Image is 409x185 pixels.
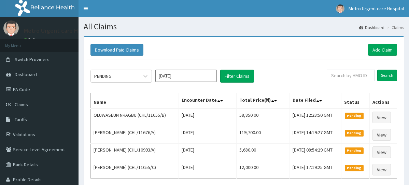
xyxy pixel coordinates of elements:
[236,161,290,179] td: 12,000.00
[15,56,50,62] span: Switch Providers
[236,109,290,126] td: 58,850.00
[179,126,236,144] td: [DATE]
[368,44,397,56] a: Add Claim
[349,5,404,12] span: Metro Urgent care Hospital
[377,70,397,81] input: Search
[370,93,397,109] th: Actions
[359,25,384,30] a: Dashboard
[155,70,217,82] input: Select Month and Year
[84,22,404,31] h1: All Claims
[236,93,290,109] th: Total Price(₦)
[290,126,341,144] td: [DATE] 14:19:27 GMT
[91,161,179,179] td: [PERSON_NAME] (CHL/11055/C)
[372,146,391,158] a: View
[290,93,341,109] th: Date Filed
[372,112,391,123] a: View
[372,164,391,175] a: View
[91,109,179,126] td: OLUWASEUN NKAGBU (CHL/11055/B)
[91,144,179,161] td: [PERSON_NAME] (CHL/10993/A)
[236,144,290,161] td: 5,680.00
[24,28,97,34] p: Metro Urgent care Hospital
[345,165,364,171] span: Pending
[179,93,236,109] th: Encounter Date
[290,161,341,179] td: [DATE] 17:19:25 GMT
[91,126,179,144] td: [PERSON_NAME] (CHL/11676/A)
[385,25,404,30] li: Claims
[290,109,341,126] td: [DATE] 12:28:50 GMT
[91,93,179,109] th: Name
[327,70,375,81] input: Search by HMO ID
[15,71,37,77] span: Dashboard
[336,4,344,13] img: User Image
[15,116,27,123] span: Tariffs
[345,130,364,136] span: Pending
[372,129,391,141] a: View
[179,144,236,161] td: [DATE]
[179,109,236,126] td: [DATE]
[94,73,112,80] div: PENDING
[24,37,40,42] a: Online
[220,70,254,83] button: Filter Claims
[90,44,143,56] button: Download Paid Claims
[3,20,19,36] img: User Image
[341,93,370,109] th: Status
[15,101,28,108] span: Claims
[179,161,236,179] td: [DATE]
[290,144,341,161] td: [DATE] 08:54:29 GMT
[345,147,364,154] span: Pending
[345,113,364,119] span: Pending
[236,126,290,144] td: 119,700.00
